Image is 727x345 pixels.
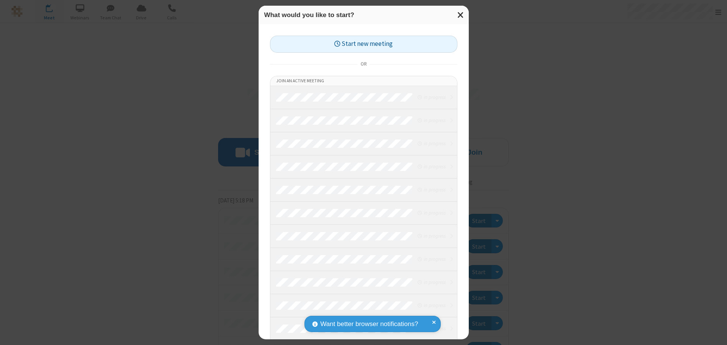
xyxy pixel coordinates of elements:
em: in progress [418,117,445,124]
button: Start new meeting [270,36,457,53]
h3: What would you like to start? [264,11,463,19]
em: in progress [418,302,445,309]
em: in progress [418,140,445,147]
em: in progress [418,279,445,286]
em: in progress [418,186,445,193]
em: in progress [418,256,445,263]
em: in progress [418,209,445,216]
em: in progress [418,163,445,170]
span: or [357,59,370,69]
em: in progress [418,232,445,240]
button: Close modal [453,6,469,24]
em: in progress [418,94,445,101]
li: Join an active meeting [270,76,457,86]
span: Want better browser notifications? [320,319,418,329]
